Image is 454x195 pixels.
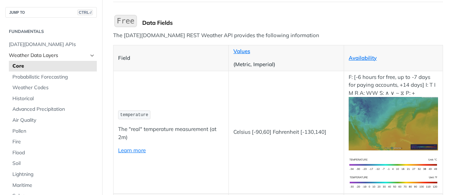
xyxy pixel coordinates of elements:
[113,31,443,40] p: The [DATE][DOMAIN_NAME] REST Weather API provides the following information
[349,120,438,127] span: Expand image
[9,72,97,82] a: Probabilistic Forecasting
[77,10,93,15] span: CTRL-/
[118,54,224,62] p: Field
[9,180,97,191] a: Maritime
[12,117,95,124] span: Air Quality
[9,104,97,115] a: Advanced Precipitation
[5,50,97,61] a: Weather Data LayersHide subpages for Weather Data Layers
[233,48,250,55] a: Values
[5,7,97,18] button: JUMP TOCTRL-/
[118,147,146,154] a: Learn more
[5,28,97,35] h2: Fundamentals
[9,93,97,104] a: Historical
[120,113,148,117] span: temperature
[5,39,97,50] a: [DATE][DOMAIN_NAME] APIs
[349,178,438,185] span: Expand image
[9,115,97,126] a: Air Quality
[12,106,95,113] span: Advanced Precipitation
[142,19,443,26] div: Data Fields
[12,171,95,178] span: Lightning
[9,61,97,71] a: Core
[9,148,97,158] a: Flood
[12,160,95,167] span: Soil
[12,95,95,102] span: Historical
[349,73,438,151] p: F: [-6 hours for free, up to -7 days for paying accounts, +14 days] I: T I M R A: WW S: ∧ ∨ ~ ⧖ P: +
[89,53,95,58] button: Hide subpages for Weather Data Layers
[12,138,95,145] span: Fire
[233,128,339,136] p: Celsius [-90,60] Fahrenheit [-130,140]
[12,149,95,156] span: Flood
[118,125,224,141] p: The "real" temperature measurement (at 2m)
[12,63,95,70] span: Core
[12,84,95,91] span: Weather Codes
[12,128,95,135] span: Pollen
[9,169,97,180] a: Lightning
[9,82,97,93] a: Weather Codes
[349,55,377,61] a: Availability
[9,137,97,147] a: Fire
[12,182,95,189] span: Maritime
[9,41,95,48] span: [DATE][DOMAIN_NAME] APIs
[9,158,97,169] a: Soil
[349,161,438,167] span: Expand image
[9,126,97,137] a: Pollen
[9,52,88,59] span: Weather Data Layers
[12,74,95,81] span: Probabilistic Forecasting
[233,61,339,69] p: (Metric, Imperial)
